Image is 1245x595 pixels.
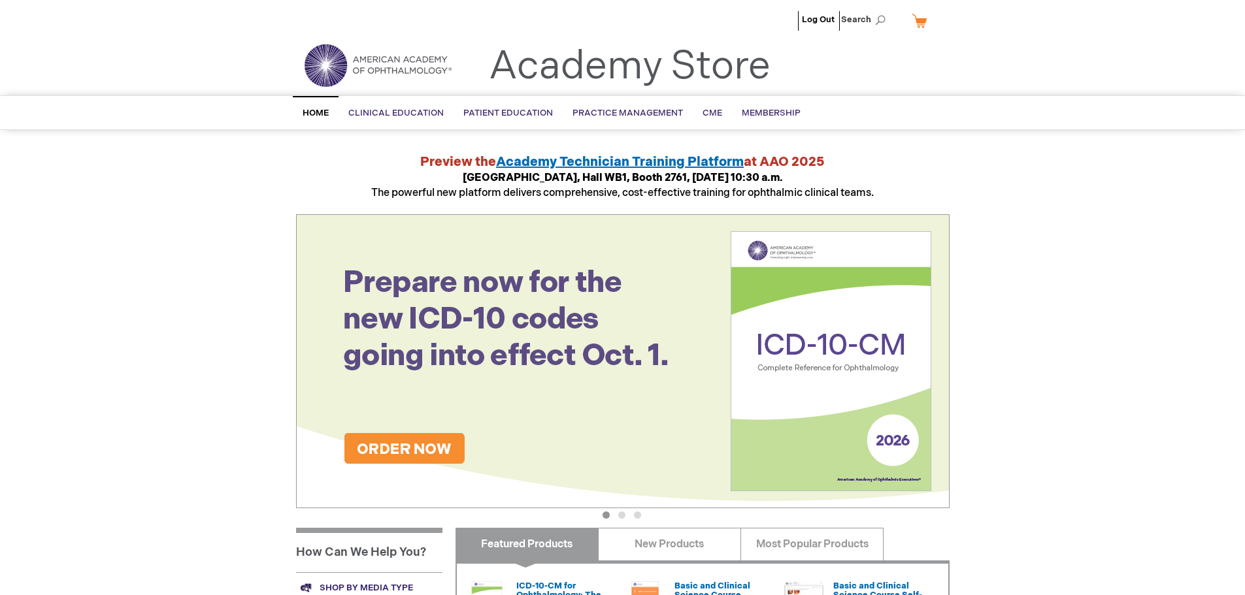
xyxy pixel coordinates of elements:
a: Featured Products [456,528,599,560]
button: 1 of 3 [603,511,610,519]
span: The powerful new platform delivers comprehensive, cost-effective training for ophthalmic clinical... [371,172,874,199]
strong: [GEOGRAPHIC_DATA], Hall WB1, Booth 2761, [DATE] 10:30 a.m. [463,172,783,184]
a: Academy Technician Training Platform [496,154,744,170]
span: CME [703,108,722,118]
span: Membership [742,108,801,118]
a: Most Popular Products [740,528,884,560]
h1: How Can We Help You? [296,528,442,572]
span: Clinical Education [348,108,444,118]
span: Search [841,7,891,33]
button: 3 of 3 [634,511,641,519]
a: New Products [598,528,741,560]
button: 2 of 3 [618,511,625,519]
span: Practice Management [573,108,683,118]
span: Home [303,108,329,118]
strong: Preview the at AAO 2025 [420,154,825,170]
span: Patient Education [463,108,553,118]
a: Log Out [802,14,835,25]
a: Academy Store [489,43,771,90]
